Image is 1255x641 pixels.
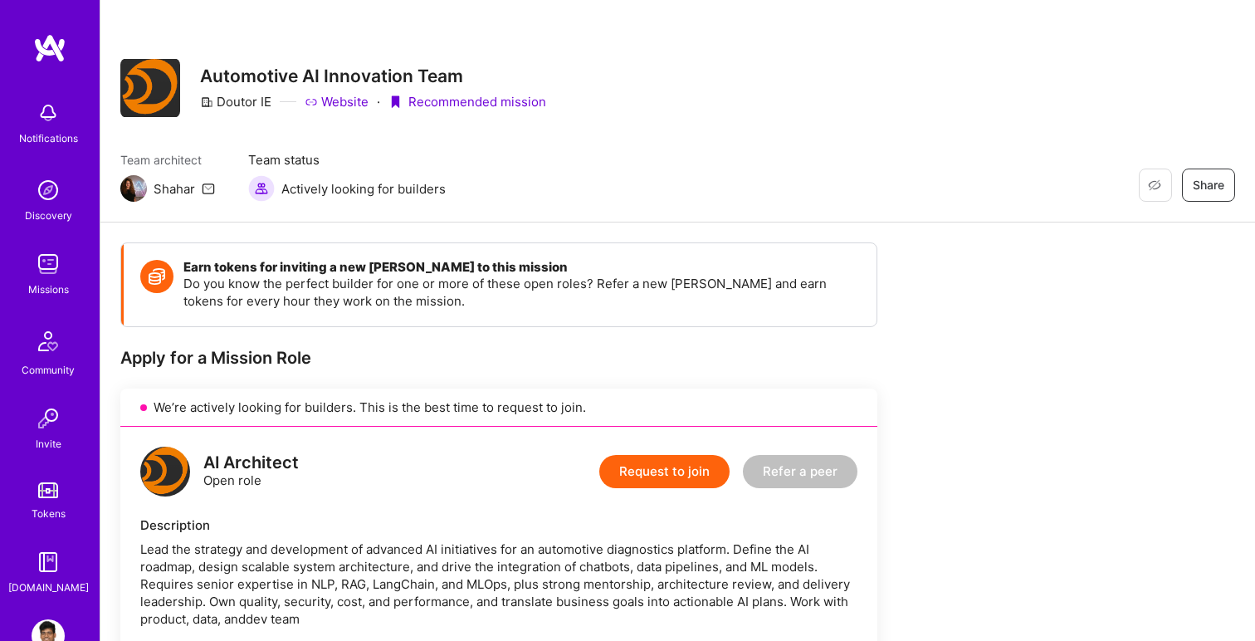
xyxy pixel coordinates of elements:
img: Actively looking for builders [248,175,275,202]
img: logo [140,447,190,497]
img: Company Logo [120,59,180,117]
div: Description [140,516,857,534]
p: Do you know the perfect builder for one or more of these open roles? Refer a new [PERSON_NAME] an... [183,275,860,310]
img: discovery [32,174,65,207]
span: Actively looking for builders [281,180,446,198]
span: Team status [248,151,446,169]
img: Token icon [140,260,173,293]
button: Refer a peer [743,455,857,488]
div: Apply for a Mission Role [120,347,877,369]
div: · [377,93,380,110]
button: Request to join [599,455,730,488]
div: Community [22,361,75,379]
div: Recommended mission [388,93,546,110]
img: Community [28,321,68,361]
img: tokens [38,482,58,498]
div: Doutor IE [200,93,271,110]
div: AI Architect [203,454,299,472]
i: icon CompanyGray [200,95,213,109]
div: [DOMAIN_NAME] [8,579,89,596]
img: logo [33,33,66,63]
img: Invite [32,402,65,435]
div: Discovery [25,207,72,224]
div: Shahar [154,180,195,198]
div: Lead the strategy and development of advanced AI initiatives for an automotive diagnostics platfo... [140,541,857,628]
div: We’re actively looking for builders. This is the best time to request to join. [120,389,877,427]
img: teamwork [32,247,65,281]
h4: Earn tokens for inviting a new [PERSON_NAME] to this mission [183,260,860,275]
div: Open role [203,454,299,489]
img: bell [32,96,65,130]
span: Share [1193,177,1224,193]
div: Missions [28,281,69,298]
div: Invite [36,435,61,453]
button: Share [1182,169,1235,202]
i: icon Mail [202,182,215,195]
a: Website [305,93,369,110]
span: Team architect [120,151,215,169]
div: Notifications [19,130,78,147]
img: guide book [32,546,65,579]
h3: Automotive AI Innovation Team [200,66,546,86]
img: Team Architect [120,175,147,202]
i: icon PurpleRibbon [388,95,402,109]
div: Tokens [32,505,66,522]
i: icon EyeClosed [1148,179,1161,192]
